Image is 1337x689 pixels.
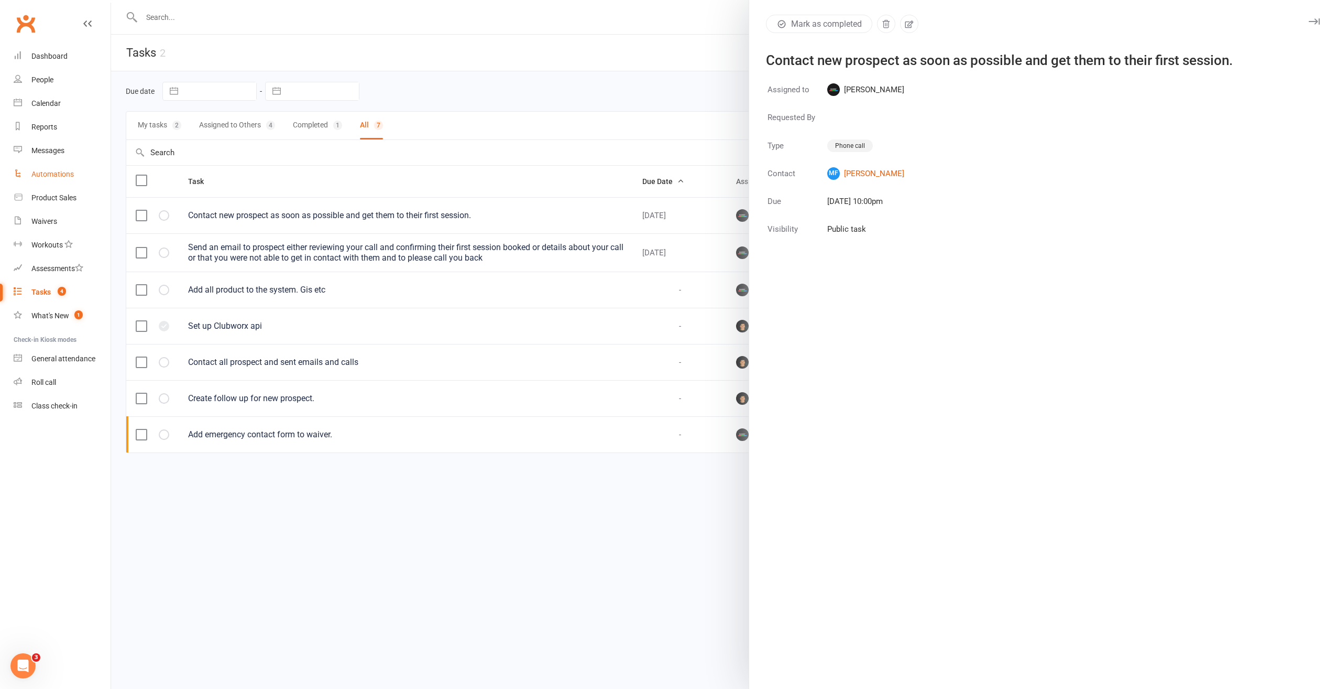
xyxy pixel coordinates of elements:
a: Workouts [14,233,111,257]
td: Type [767,138,826,166]
td: Requested By [767,111,826,137]
a: Reports [14,115,111,139]
a: Messages [14,139,111,163]
div: Workouts [31,241,63,249]
div: Automations [31,170,74,178]
td: Assigned to [767,83,826,110]
span: [PERSON_NAME] [827,83,904,96]
div: Class check-in [31,402,78,410]
a: Calendar [14,92,111,115]
div: Tasks [31,288,51,296]
a: General attendance kiosk mode [14,347,111,371]
a: Class kiosk mode [14,394,111,418]
iframe: Intercom live chat [10,653,36,679]
div: Phone call [827,139,873,152]
td: Contact [767,167,826,193]
a: Tasks 4 [14,281,111,304]
a: Waivers [14,210,111,233]
div: Waivers [31,217,57,225]
div: Roll call [31,378,56,386]
a: Automations [14,163,111,186]
div: Messages [31,146,64,155]
td: [DATE] 10:00pm [827,195,905,221]
span: MF [827,167,840,180]
div: Dashboard [31,52,68,60]
span: 4 [58,287,66,296]
a: People [14,68,111,92]
div: Assessments [31,264,83,273]
span: 1 [74,310,83,319]
a: Dashboard [14,45,111,68]
td: Due [767,195,826,221]
img: phillip Graham [827,83,840,96]
div: General attendance [31,354,95,363]
button: Mark as completed [766,15,872,33]
td: Public task [827,222,905,249]
a: MF[PERSON_NAME] [827,167,904,180]
div: Calendar [31,99,61,107]
td: Visibility [767,222,826,249]
div: Reports [31,123,57,131]
a: Product Sales [14,186,111,210]
a: Assessments [14,257,111,281]
div: Product Sales [31,193,76,202]
span: 3 [32,653,40,662]
div: People [31,76,53,84]
a: Roll call [14,371,111,394]
div: Contact new prospect as soon as possible and get them to their first session. [766,54,1307,67]
div: What's New [31,311,69,320]
a: Clubworx [13,10,39,37]
a: What's New1 [14,304,111,328]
